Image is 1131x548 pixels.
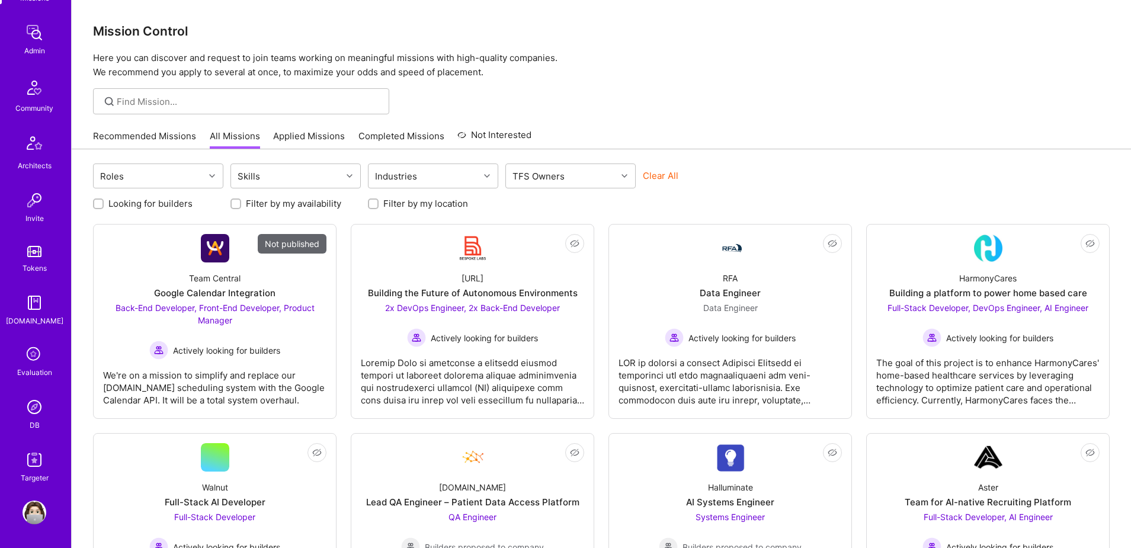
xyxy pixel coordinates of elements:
[102,95,116,108] i: icon SearchGrey
[888,303,1088,313] span: Full-Stack Developer, DevOps Engineer, AI Engineer
[97,168,127,185] div: Roles
[716,444,745,472] img: Company Logo
[23,291,46,315] img: guide book
[201,234,229,262] img: Company Logo
[173,344,280,357] span: Actively looking for builders
[686,496,774,508] div: AI Systems Engineer
[570,239,579,248] i: icon EyeClosed
[570,448,579,457] i: icon EyeClosed
[974,443,1002,472] img: Company Logo
[23,188,46,212] img: Invite
[27,246,41,257] img: tokens
[448,512,496,522] span: QA Engineer
[21,472,49,484] div: Targeter
[18,159,52,172] div: Architects
[385,303,560,313] span: 2x DevOps Engineer, 2x Back-End Developer
[484,173,490,179] i: icon Chevron
[643,169,678,182] button: Clear All
[368,287,578,299] div: Building the Future of Autonomous Environments
[1085,448,1095,457] i: icon EyeClosed
[202,481,228,493] div: Walnut
[462,272,483,284] div: [URL]
[210,130,260,149] a: All Missions
[93,130,196,149] a: Recommended Missions
[439,481,506,493] div: [DOMAIN_NAME]
[273,130,345,149] a: Applied Missions
[30,419,40,431] div: DB
[876,347,1100,406] div: The goal of this project is to enhance HarmonyCares' home-based healthcare services by leveraging...
[619,234,842,409] a: Company LogoRFAData EngineerData Engineer Actively looking for buildersActively looking for build...
[358,130,444,149] a: Completed Missions
[246,197,341,210] label: Filter by my availability
[23,262,47,274] div: Tokens
[361,347,584,406] div: Loremip Dolo si ametconse a elitsedd eiusmod tempori ut laboreet dolorema aliquae adminimvenia qu...
[25,212,44,225] div: Invite
[946,332,1053,344] span: Actively looking for builders
[103,234,326,409] a: Not publishedCompany LogoTeam CentralGoogle Calendar IntegrationBack-End Developer, Front-End Dev...
[876,234,1100,409] a: Company LogoHarmonyCaresBuilding a platform to power home based careFull-Stack Developer, DevOps ...
[15,102,53,114] div: Community
[700,287,761,299] div: Data Engineer
[383,197,468,210] label: Filter by my location
[703,303,758,313] span: Data Engineer
[17,366,52,379] div: Evaluation
[93,51,1110,79] p: Here you can discover and request to join teams working on meaningful missions with high-quality ...
[189,272,241,284] div: Team Central
[619,347,842,406] div: LOR ip dolorsi a consect Adipisci Elitsedd ei temporinci utl etdo magnaaliquaeni adm veni-quisnos...
[235,168,263,185] div: Skills
[361,234,584,409] a: Company Logo[URL]Building the Future of Autonomous Environments2x DevOps Engineer, 2x Back-End De...
[116,303,315,325] span: Back-End Developer, Front-End Developer, Product Manager
[117,95,380,108] input: Find Mission...
[978,481,998,493] div: Aster
[258,234,326,254] div: Not published
[108,197,193,210] label: Looking for builders
[23,21,46,44] img: admin teamwork
[665,328,684,347] img: Actively looking for builders
[457,128,531,149] a: Not Interested
[174,512,255,522] span: Full-Stack Developer
[93,24,1110,39] h3: Mission Control
[6,315,63,327] div: [DOMAIN_NAME]
[23,448,46,472] img: Skill Targeter
[23,344,46,366] i: icon SelectionTeam
[165,496,265,508] div: Full-Stack AI Developer
[959,272,1017,284] div: HarmonyCares
[154,287,275,299] div: Google Calendar Integration
[347,173,353,179] i: icon Chevron
[103,360,326,406] div: We're on a mission to simplify and replace our [DOMAIN_NAME] scheduling system with the Google Ca...
[23,501,46,524] img: User Avatar
[209,173,215,179] i: icon Chevron
[828,239,837,248] i: icon EyeClosed
[688,332,796,344] span: Actively looking for builders
[372,168,420,185] div: Industries
[24,44,45,57] div: Admin
[621,173,627,179] i: icon Chevron
[149,341,168,360] img: Actively looking for builders
[696,512,765,522] span: Systems Engineer
[312,448,322,457] i: icon EyeClosed
[1085,239,1095,248] i: icon EyeClosed
[905,496,1071,508] div: Team for AI-native Recruiting Platform
[459,443,487,472] img: Company Logo
[23,395,46,419] img: Admin Search
[974,234,1002,262] img: Company Logo
[20,501,49,524] a: User Avatar
[922,328,941,347] img: Actively looking for builders
[459,234,487,262] img: Company Logo
[20,73,49,102] img: Community
[889,287,1087,299] div: Building a platform to power home based care
[708,481,753,493] div: Halluminate
[828,448,837,457] i: icon EyeClosed
[723,272,738,284] div: RFA
[716,241,745,255] img: Company Logo
[407,328,426,347] img: Actively looking for builders
[20,131,49,159] img: Architects
[431,332,538,344] span: Actively looking for builders
[924,512,1053,522] span: Full-Stack Developer, AI Engineer
[366,496,579,508] div: Lead QA Engineer – Patient Data Access Platform
[510,168,568,185] div: TFS Owners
